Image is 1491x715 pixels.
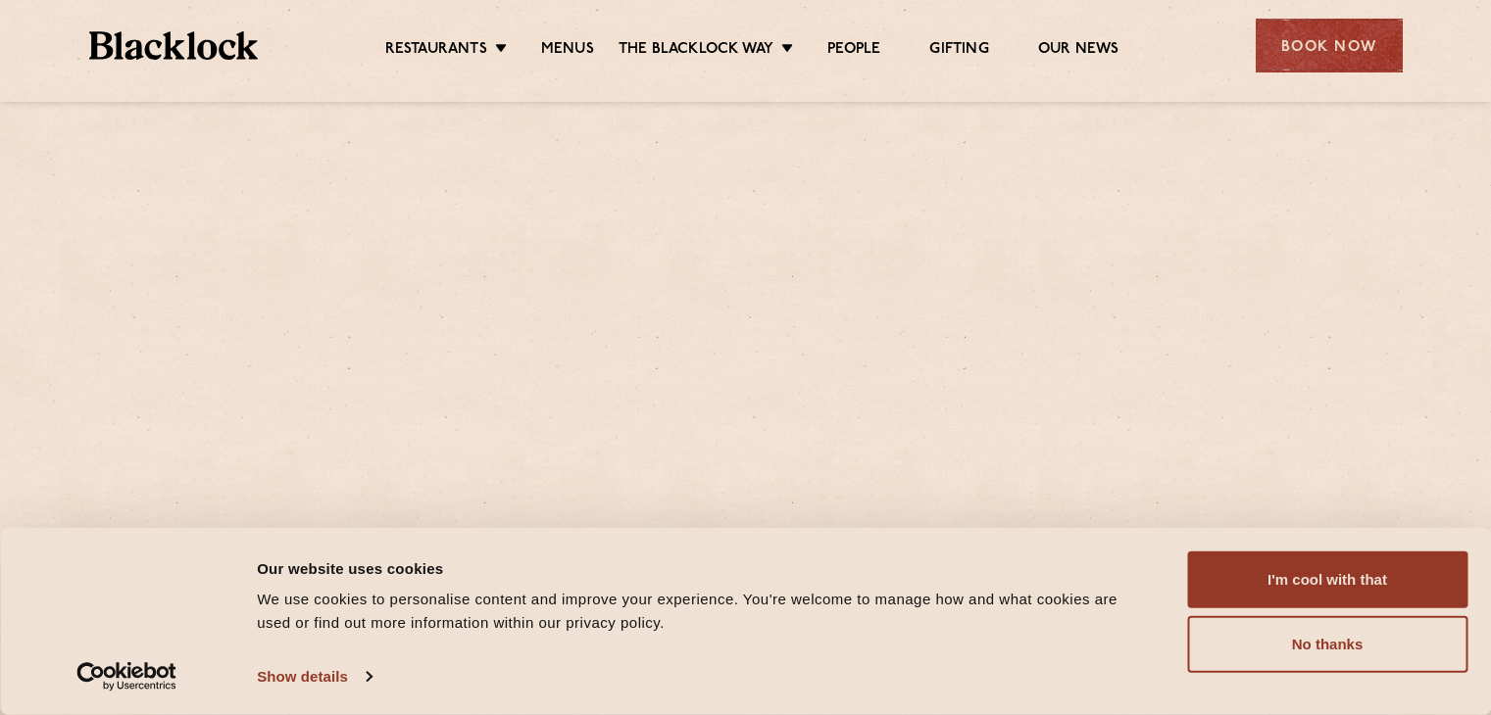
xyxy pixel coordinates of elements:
[41,662,213,691] a: Usercentrics Cookiebot - opens in a new window
[1256,19,1403,72] div: Book Now
[1038,40,1119,62] a: Our News
[929,40,988,62] a: Gifting
[257,588,1143,635] div: We use cookies to personalise content and improve your experience. You're welcome to manage how a...
[89,31,259,60] img: BL_Textured_Logo-footer-cropped.svg
[541,40,594,62] a: Menus
[619,40,773,62] a: The Blacklock Way
[1187,551,1467,608] button: I'm cool with that
[257,556,1143,580] div: Our website uses cookies
[385,40,487,62] a: Restaurants
[1187,616,1467,673] button: No thanks
[257,662,371,691] a: Show details
[827,40,880,62] a: People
